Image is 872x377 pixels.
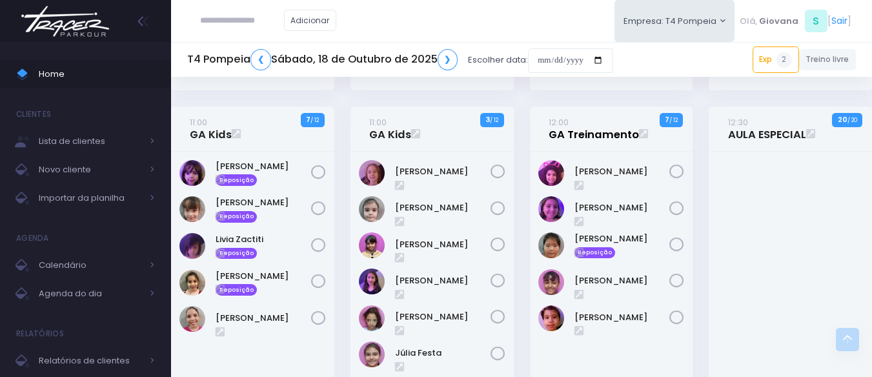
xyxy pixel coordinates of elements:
a: [PERSON_NAME] [216,270,311,283]
span: Reposição [216,248,257,260]
small: / 12 [310,116,319,124]
img: Aurora Andreoni Mello [359,160,385,186]
span: Novo cliente [39,161,142,178]
a: [PERSON_NAME] [216,196,311,209]
img: Maria eduarda comparsi nunes [179,270,205,296]
a: [PERSON_NAME] [574,311,670,324]
img: Julia Pinotti [359,305,385,331]
span: Reposição [216,174,257,186]
span: Reposição [574,247,616,259]
small: / 12 [490,116,498,124]
small: / 12 [669,116,678,124]
span: Relatórios de clientes [39,352,142,369]
a: [PERSON_NAME] [395,165,491,178]
a: [PERSON_NAME] [216,160,311,173]
img: Clarice Lopes [359,232,385,258]
h4: Clientes [16,101,51,127]
a: 11:00GA Kids [369,116,411,141]
span: Reposição [216,284,257,296]
small: 11:00 [369,116,387,128]
a: Adicionar [284,10,337,31]
a: Sair [831,14,847,28]
a: 12:00GA Treinamento [549,116,639,141]
img: Alice Ouafa [179,160,205,186]
img: Júlia Festa Tognasca [359,341,385,367]
a: Livia Zactiti [216,233,311,246]
span: Importar da planilha [39,190,142,207]
img: Thaissa Vicente Guedes [179,306,205,332]
strong: 3 [485,114,490,125]
a: ❮ [250,49,271,70]
span: Olá, [740,15,757,28]
a: [PERSON_NAME] [395,311,491,323]
a: Treino livre [799,49,857,70]
span: Agenda do dia [39,285,142,302]
img: Helena Zanchetta [179,196,205,222]
img: Brunna Mateus De Paulo Alves [359,196,385,222]
strong: 7 [665,114,669,125]
a: Exp2 [753,46,799,72]
span: Home [39,66,155,83]
img: Livia Zactiti Jobim [179,233,205,259]
a: [PERSON_NAME] [395,238,491,251]
span: Lista de clientes [39,133,142,150]
strong: 7 [306,114,310,125]
img: Isabella Calvo [359,269,385,294]
img: Heloisa Nivolone [538,196,564,222]
span: Giovana [759,15,798,28]
h5: T4 Pompeia Sábado, 18 de Outubro de 2025 [187,49,458,70]
h4: Agenda [16,225,49,251]
a: [PERSON_NAME] [395,274,491,287]
span: S [805,10,827,32]
a: 12:30AULA ESPECIAL [728,116,806,141]
a: [PERSON_NAME] [395,201,491,214]
img: Yumi Muller [538,305,564,331]
img: Júlia Ayumi Tiba [538,232,564,258]
strong: 20 [838,114,847,125]
small: 12:30 [728,116,748,128]
a: [PERSON_NAME] [574,232,670,245]
img: Catarina souza ramos de Oliveira [538,160,564,186]
small: 11:00 [190,116,207,128]
h4: Relatórios [16,321,64,347]
a: Júlia Festa [395,347,491,360]
div: [ ] [735,6,856,36]
small: 12:00 [549,116,569,128]
span: Reposição [216,211,257,223]
a: [PERSON_NAME] [216,312,311,325]
small: / 20 [847,116,857,124]
img: Júlia Caze Rodrigues [538,269,564,295]
a: ❯ [438,49,458,70]
a: [PERSON_NAME] [574,274,670,287]
a: 11:00GA Kids [190,116,232,141]
span: Calendário [39,257,142,274]
span: 2 [776,52,792,68]
a: [PERSON_NAME] [574,201,670,214]
a: [PERSON_NAME] [574,165,670,178]
div: Escolher data: [187,45,613,75]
